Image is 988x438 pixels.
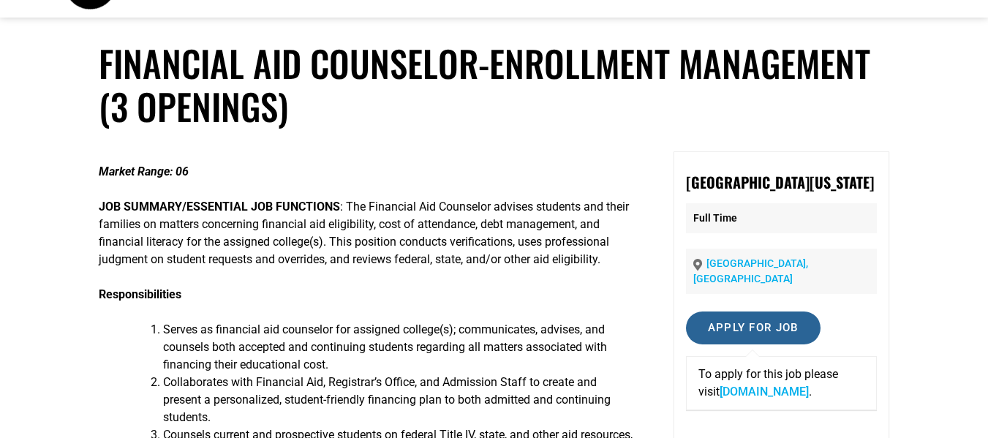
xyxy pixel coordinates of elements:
li: Serves as financial aid counselor for assigned college(s); communicates, advises, and counsels bo... [163,321,634,374]
input: Apply for job [686,311,821,344]
li: Collaborates with Financial Aid, Registrar’s Office, and Admission Staff to create and present a ... [163,374,634,426]
a: [GEOGRAPHIC_DATA], [GEOGRAPHIC_DATA] [693,257,808,284]
a: [DOMAIN_NAME] [720,385,809,399]
p: : The Financial Aid Counselor advises students and their families on matters concerning financial... [99,198,634,268]
strong: Market Range: 06 [99,165,189,178]
strong: [GEOGRAPHIC_DATA][US_STATE] [686,171,874,193]
p: Full Time [686,203,877,233]
strong: Responsibilities [99,287,181,301]
h1: Financial Aid Counselor-Enrollment Management (3 Openings) [99,42,889,128]
p: To apply for this job please visit . [698,366,864,401]
strong: JOB SUMMARY/ESSENTIAL JOB FUNCTIONS [99,200,340,214]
